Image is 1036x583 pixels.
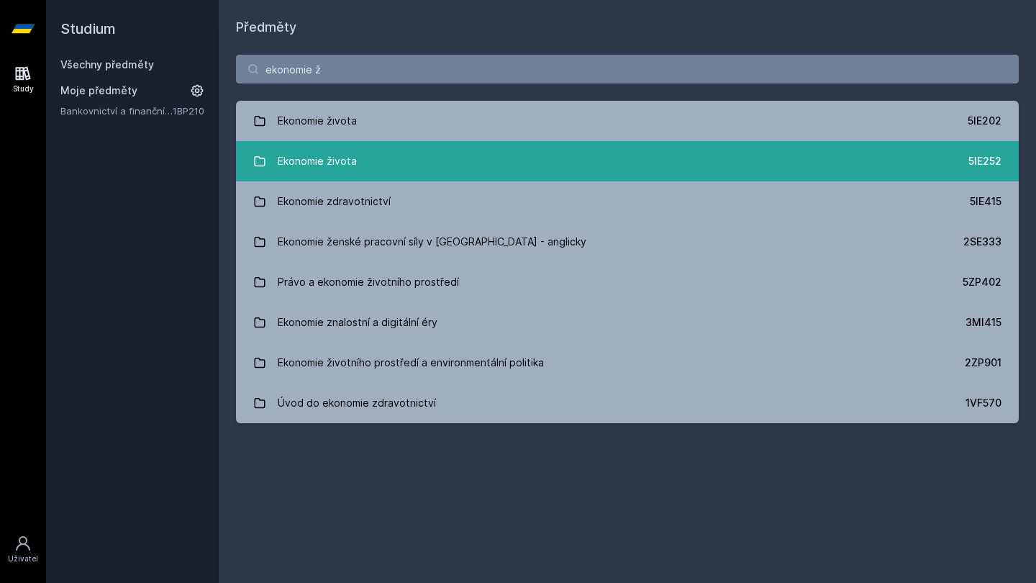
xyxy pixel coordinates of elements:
div: 5ZP402 [963,275,1001,289]
div: 5IE415 [970,194,1001,209]
a: Ekonomie znalostní a digitální éry 3MI415 [236,302,1019,343]
div: 5IE252 [968,154,1001,168]
a: Ekonomie zdravotnictví 5IE415 [236,181,1019,222]
input: Název nebo ident předmětu… [236,55,1019,83]
a: Uživatel [3,528,43,571]
div: Ekonomie ženské pracovní síly v [GEOGRAPHIC_DATA] - anglicky [278,227,586,256]
div: Ekonomie zdravotnictví [278,187,391,216]
div: Uživatel [8,553,38,564]
a: Study [3,58,43,101]
a: Všechny předměty [60,58,154,71]
a: Ekonomie života 5IE202 [236,101,1019,141]
div: 2ZP901 [965,356,1001,370]
div: 3MI415 [965,315,1001,330]
h1: Předměty [236,17,1019,37]
div: Study [13,83,34,94]
div: Ekonomie životního prostředí a environmentální politika [278,348,544,377]
a: Ekonomie života 5IE252 [236,141,1019,181]
div: Ekonomie života [278,107,357,135]
div: 2SE333 [963,235,1001,249]
div: Ekonomie znalostní a digitální éry [278,308,437,337]
a: Ekonomie ženské pracovní síly v [GEOGRAPHIC_DATA] - anglicky 2SE333 [236,222,1019,262]
div: 5IE202 [968,114,1001,128]
a: Ekonomie životního prostředí a environmentální politika 2ZP901 [236,343,1019,383]
div: Ekonomie života [278,147,357,176]
a: Právo a ekonomie životního prostředí 5ZP402 [236,262,1019,302]
a: 1BP210 [173,105,204,117]
a: Bankovnictví a finanční instituce [60,104,173,118]
div: Úvod do ekonomie zdravotnictví [278,389,436,417]
div: Právo a ekonomie životního prostředí [278,268,459,297]
a: Úvod do ekonomie zdravotnictví 1VF570 [236,383,1019,423]
div: 1VF570 [965,396,1001,410]
span: Moje předměty [60,83,137,98]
